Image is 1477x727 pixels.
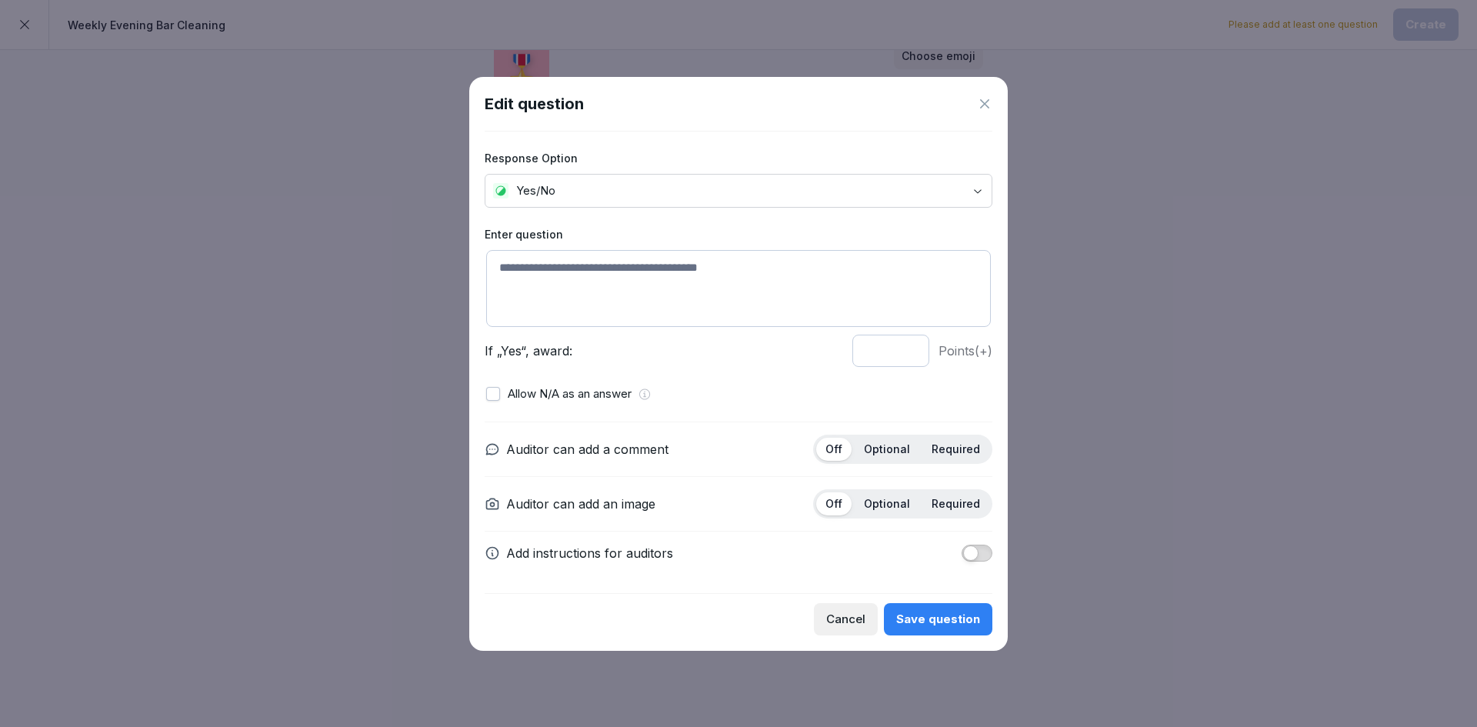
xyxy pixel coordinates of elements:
[508,385,632,403] p: Allow N/A as an answer
[884,603,992,635] button: Save question
[864,442,910,456] p: Optional
[506,544,673,562] p: Add instructions for auditors
[506,440,668,459] p: Auditor can add a comment
[932,442,980,456] p: Required
[485,342,843,360] p: If „Yes“, award:
[939,342,992,360] p: Points (+)
[864,497,910,511] p: Optional
[932,497,980,511] p: Required
[826,611,865,628] div: Cancel
[896,611,980,628] div: Save question
[825,442,842,456] p: Off
[485,92,584,115] h1: Edit question
[814,603,878,635] button: Cancel
[825,497,842,511] p: Off
[485,226,992,242] label: Enter question
[506,495,655,513] p: Auditor can add an image
[485,150,992,166] label: Response Option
